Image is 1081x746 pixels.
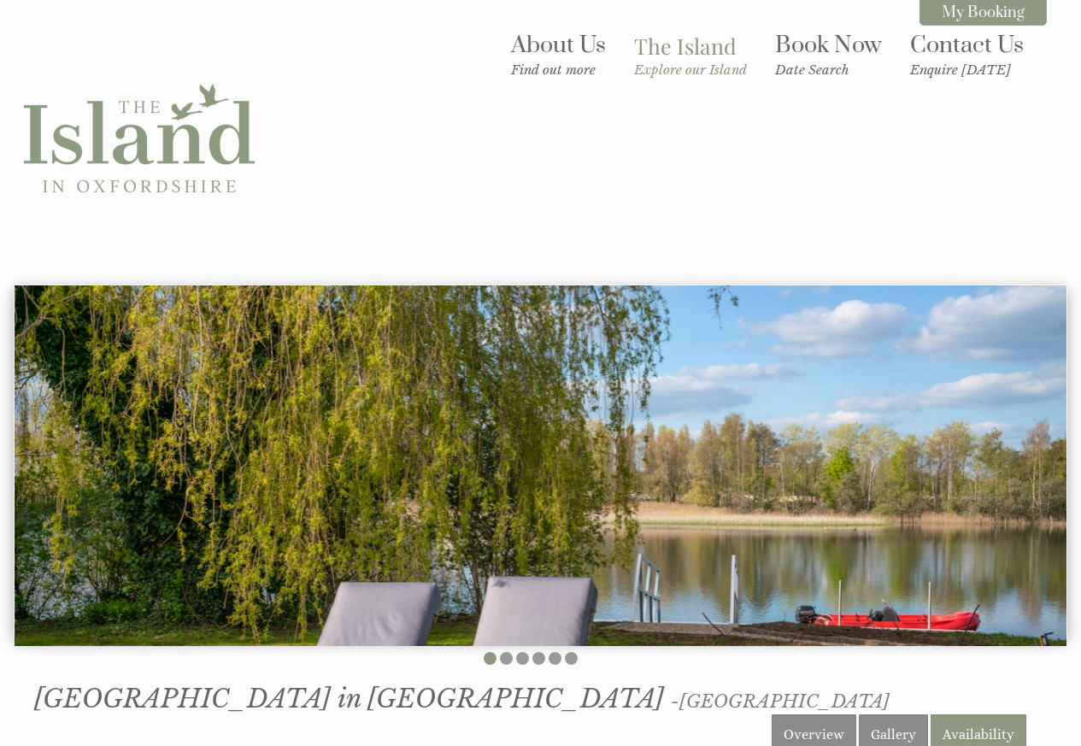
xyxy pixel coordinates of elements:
a: Book NowDate Search [775,31,882,78]
small: Find out more [511,62,606,78]
span: [GEOGRAPHIC_DATA] in [GEOGRAPHIC_DATA] [34,683,664,714]
small: Date Search [775,62,882,78]
a: Contact UsEnquire [DATE] [910,31,1024,78]
span: - [671,690,890,713]
a: About UsFind out more [511,31,606,78]
small: Enquire [DATE] [910,62,1024,78]
a: [GEOGRAPHIC_DATA] in [GEOGRAPHIC_DATA] [34,683,671,714]
small: Explore our Island [634,62,747,78]
a: [GEOGRAPHIC_DATA] [679,690,890,713]
a: The IslandExplore our Island [634,32,747,78]
img: The Island in Oxfordshire [24,24,255,255]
